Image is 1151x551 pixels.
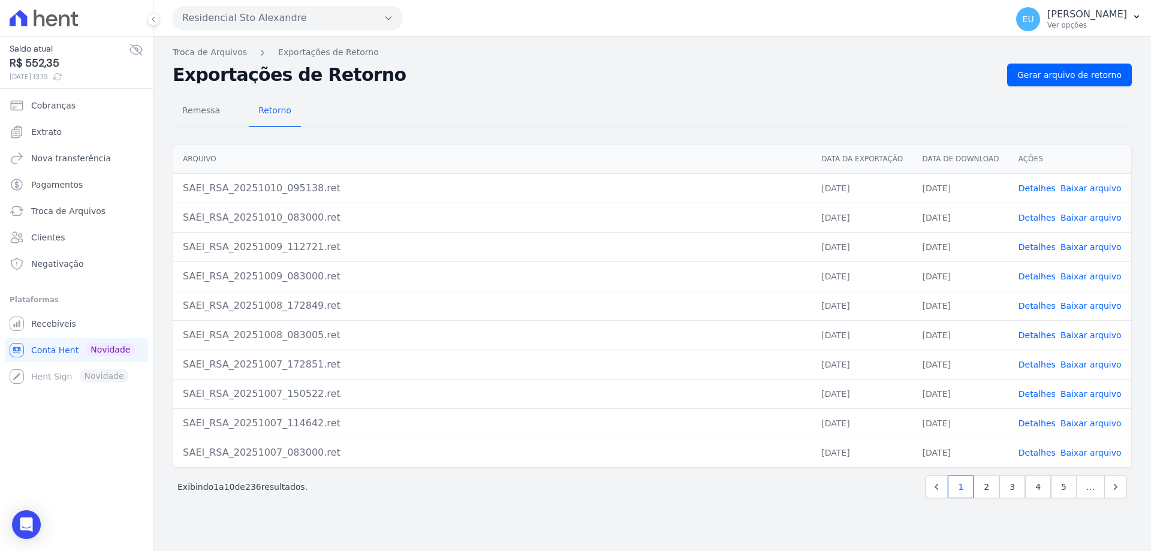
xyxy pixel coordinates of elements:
td: [DATE] [812,438,912,467]
a: Troca de Arquivos [5,199,148,223]
a: 2 [974,475,999,498]
a: Baixar arquivo [1060,418,1122,428]
th: Ações [1009,144,1131,174]
a: Baixar arquivo [1060,330,1122,340]
td: [DATE] [812,261,912,291]
td: [DATE] [913,350,1009,379]
span: [DATE] 13:19 [10,71,129,82]
div: SAEI_RSA_20251008_172849.ret [183,299,802,313]
span: Recebíveis [31,318,76,330]
td: [DATE] [812,291,912,320]
td: [DATE] [812,350,912,379]
a: Baixar arquivo [1060,242,1122,252]
a: Conta Hent Novidade [5,338,148,362]
td: [DATE] [913,320,1009,350]
a: Exportações de Retorno [278,46,379,59]
td: [DATE] [913,408,1009,438]
span: Gerar arquivo de retorno [1017,69,1122,81]
a: Pagamentos [5,173,148,197]
a: Cobranças [5,94,148,118]
a: Nova transferência [5,146,148,170]
div: SAEI_RSA_20251007_114642.ret [183,416,802,430]
h2: Exportações de Retorno [173,67,998,83]
td: [DATE] [812,232,912,261]
span: Troca de Arquivos [31,205,106,217]
div: SAEI_RSA_20251007_172851.ret [183,357,802,372]
span: Extrato [31,126,62,138]
td: [DATE] [913,438,1009,467]
td: [DATE] [913,173,1009,203]
span: Clientes [31,231,65,243]
a: Baixar arquivo [1060,183,1122,193]
nav: Breadcrumb [173,46,1132,59]
a: 4 [1025,475,1051,498]
span: Nova transferência [31,152,111,164]
div: SAEI_RSA_20251007_083000.ret [183,445,802,460]
span: Cobranças [31,100,76,112]
div: SAEI_RSA_20251010_095138.ret [183,181,802,195]
td: [DATE] [812,173,912,203]
a: Remessa [173,96,230,127]
span: Remessa [175,98,227,122]
a: Previous [925,475,948,498]
td: [DATE] [812,408,912,438]
a: Detalhes [1019,389,1056,399]
a: Detalhes [1019,418,1056,428]
a: Baixar arquivo [1060,389,1122,399]
span: R$ 552,35 [10,55,129,71]
span: Novidade [86,343,135,356]
a: Detalhes [1019,360,1056,369]
div: Plataformas [10,293,143,307]
div: SAEI_RSA_20251009_083000.ret [183,269,802,284]
a: Retorno [249,96,301,127]
a: Next [1104,475,1127,498]
th: Arquivo [173,144,812,174]
p: [PERSON_NAME] [1047,8,1127,20]
div: SAEI_RSA_20251009_112721.ret [183,240,802,254]
p: Exibindo a de resultados. [177,481,308,493]
a: Baixar arquivo [1060,360,1122,369]
td: [DATE] [913,203,1009,232]
td: [DATE] [913,291,1009,320]
p: Ver opções [1047,20,1127,30]
span: Retorno [251,98,299,122]
td: [DATE] [913,379,1009,408]
th: Data de Download [913,144,1009,174]
td: [DATE] [812,320,912,350]
a: Extrato [5,120,148,144]
span: Saldo atual [10,43,129,55]
a: Recebíveis [5,312,148,336]
a: Detalhes [1019,242,1056,252]
a: Baixar arquivo [1060,272,1122,281]
a: 3 [999,475,1025,498]
span: Negativação [31,258,84,270]
a: Troca de Arquivos [173,46,247,59]
a: 1 [948,475,974,498]
a: Gerar arquivo de retorno [1007,64,1132,86]
td: [DATE] [812,379,912,408]
a: Clientes [5,225,148,249]
a: Detalhes [1019,272,1056,281]
nav: Sidebar [10,94,143,389]
span: … [1076,475,1105,498]
span: 10 [224,482,235,492]
button: Residencial Sto Alexandre [173,6,403,30]
a: Baixar arquivo [1060,213,1122,222]
span: 236 [245,482,261,492]
div: SAEI_RSA_20251008_083005.ret [183,328,802,342]
a: Detalhes [1019,213,1056,222]
div: SAEI_RSA_20251010_083000.ret [183,210,802,225]
div: Open Intercom Messenger [12,510,41,539]
a: Detalhes [1019,183,1056,193]
a: Detalhes [1019,448,1056,457]
button: EU [PERSON_NAME] Ver opções [1007,2,1151,36]
a: Detalhes [1019,301,1056,311]
span: EU [1023,15,1034,23]
a: 5 [1051,475,1077,498]
span: Pagamentos [31,179,83,191]
td: [DATE] [913,261,1009,291]
span: Conta Hent [31,344,79,356]
td: [DATE] [812,203,912,232]
td: [DATE] [913,232,1009,261]
a: Negativação [5,252,148,276]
